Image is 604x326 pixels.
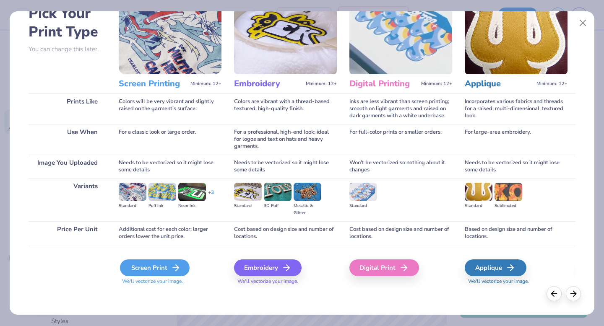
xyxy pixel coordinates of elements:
span: Minimum: 12+ [536,81,568,87]
div: Incorporates various fabrics and threads for a raised, multi-dimensional, textured look. [465,93,568,124]
div: Applique [465,259,526,276]
div: Cost based on design size and number of locations. [349,221,452,245]
img: Standard [465,183,492,201]
div: Won't be vectorized so nothing about it changes [349,155,452,178]
img: Neon Ink [178,183,206,201]
img: 3D Puff [264,183,292,201]
div: Needs to be vectorized so it might lose some details [119,155,221,178]
div: Needs to be vectorized so it might lose some details [234,155,337,178]
div: Digital Print [349,259,419,276]
button: Close [575,15,591,31]
h3: Embroidery [234,78,302,89]
div: Standard [234,202,262,210]
div: Based on design size and number of locations. [465,221,568,245]
div: Additional cost for each color; larger orders lower the unit price. [119,221,221,245]
span: We'll vectorize your image. [234,278,337,285]
img: Puff Ink [148,183,176,201]
div: Embroidery [234,259,302,276]
span: We'll vectorize your image. [465,278,568,285]
div: Screen Print [120,259,190,276]
div: Standard [349,202,377,210]
img: Standard [349,183,377,201]
div: Colors are vibrant with a thread-based textured, high-quality finish. [234,93,337,124]
div: For full-color prints or smaller orders. [349,124,452,155]
div: Metallic & Glitter [294,202,321,217]
div: Colors will be very vibrant and slightly raised on the garment's surface. [119,93,221,124]
img: Sublimated [495,183,522,201]
h3: Applique [465,78,533,89]
h3: Digital Printing [349,78,418,89]
div: Price Per Unit [29,221,106,245]
img: Standard [234,183,262,201]
span: Minimum: 12+ [421,81,452,87]
div: Sublimated [495,202,522,210]
div: Variants [29,178,106,221]
div: Standard [119,202,146,210]
h3: Screen Printing [119,78,187,89]
img: Standard [119,183,146,201]
span: Minimum: 12+ [306,81,337,87]
div: Inks are less vibrant than screen printing; smooth on light garments and raised on dark garments ... [349,93,452,124]
div: 3D Puff [264,202,292,210]
div: For a professional, high-end look; ideal for logos and text on hats and heavy garments. [234,124,337,155]
div: For a classic look or large order. [119,124,221,155]
div: Cost based on design size and number of locations. [234,221,337,245]
p: You can change this later. [29,46,106,53]
div: Neon Ink [178,202,206,210]
div: Image You Uploaded [29,155,106,178]
span: Minimum: 12+ [190,81,221,87]
div: Prints Like [29,93,106,124]
div: Use When [29,124,106,155]
div: + 3 [208,189,214,203]
img: Metallic & Glitter [294,183,321,201]
div: For large-area embroidery. [465,124,568,155]
div: Needs to be vectorized so it might lose some details [465,155,568,178]
span: We'll vectorize your image. [119,278,221,285]
div: Puff Ink [148,202,176,210]
div: Standard [465,202,492,210]
h2: Pick Your Print Type [29,4,106,41]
